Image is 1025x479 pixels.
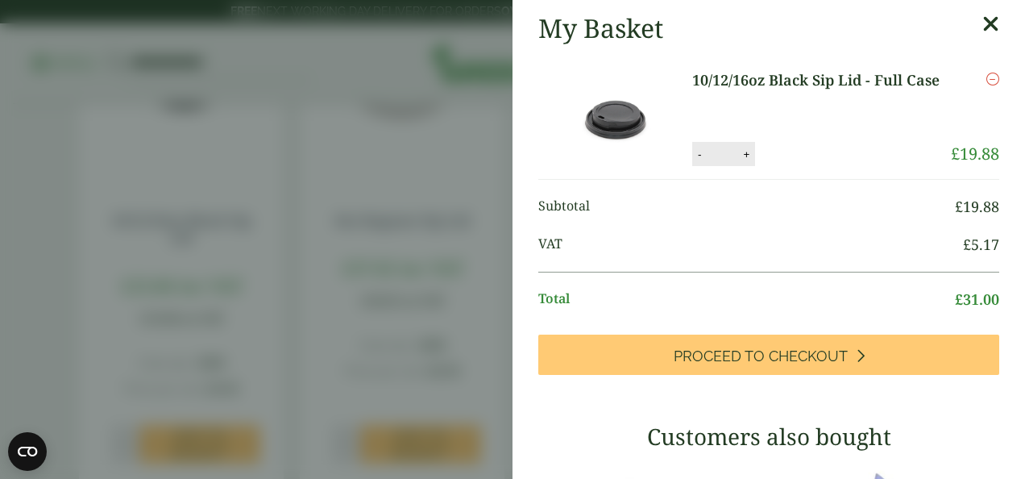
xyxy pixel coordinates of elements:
[538,13,663,44] h2: My Basket
[693,148,706,161] button: -
[986,69,999,89] a: Remove this item
[955,289,999,309] bdi: 31.00
[951,143,960,165] span: £
[692,69,945,91] a: 10/12/16oz Black Sip Lid - Full Case
[738,148,754,161] button: +
[955,197,963,216] span: £
[955,197,999,216] bdi: 19.88
[538,234,963,256] span: VAT
[951,143,999,165] bdi: 19.88
[674,348,848,365] span: Proceed to Checkout
[955,289,963,309] span: £
[538,289,955,310] span: Total
[8,432,47,471] button: Open CMP widget
[963,235,999,254] bdi: 5.17
[538,335,999,375] a: Proceed to Checkout
[538,423,999,451] h3: Customers also bought
[538,196,955,218] span: Subtotal
[963,235,971,254] span: £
